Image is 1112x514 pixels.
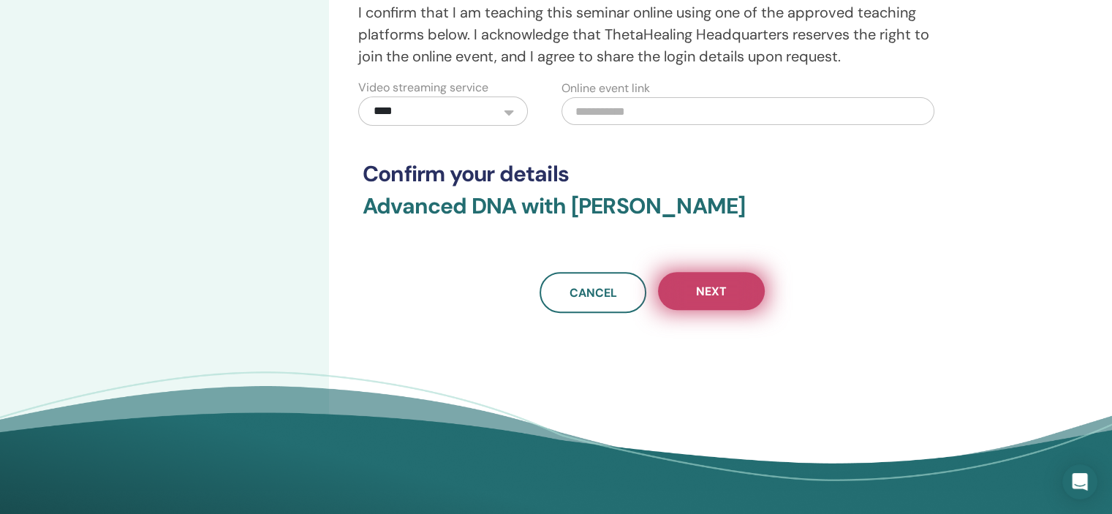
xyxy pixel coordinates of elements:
label: Online event link [561,80,650,97]
h3: Advanced DNA with [PERSON_NAME] [363,193,942,237]
p: I confirm that I am teaching this seminar online using one of the approved teaching platforms bel... [358,1,946,67]
span: Cancel [570,285,617,301]
button: Next [658,272,765,310]
div: Open Intercom Messenger [1062,464,1097,499]
a: Cancel [540,272,646,313]
label: Video streaming service [358,79,488,97]
span: Next [696,284,727,299]
h3: Confirm your details [363,161,942,187]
